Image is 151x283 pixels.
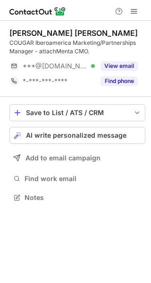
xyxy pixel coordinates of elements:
[25,175,142,183] span: Find work email
[9,172,145,185] button: Find work email
[9,104,145,121] button: save-profile-one-click
[25,193,142,202] span: Notes
[26,109,129,117] div: Save to List / ATS / CRM
[9,127,145,144] button: AI write personalized message
[26,132,126,139] span: AI write personalized message
[9,28,138,38] div: [PERSON_NAME] [PERSON_NAME]
[25,154,101,162] span: Add to email campaign
[9,6,66,17] img: ContactOut v5.3.10
[9,150,145,166] button: Add to email campaign
[101,76,138,86] button: Reveal Button
[101,61,138,71] button: Reveal Button
[9,39,145,56] div: COUGAR Iberoamerica Marketing/Partnerships Manager - attachMenta CMO.
[9,191,145,204] button: Notes
[23,62,88,70] span: ***@[DOMAIN_NAME]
